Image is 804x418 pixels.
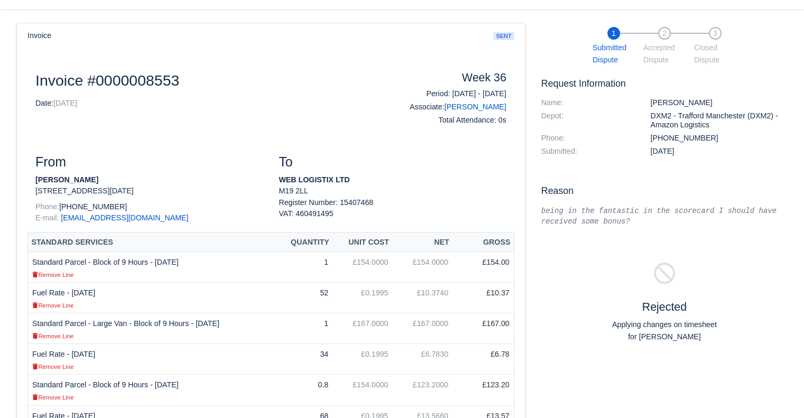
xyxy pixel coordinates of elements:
[35,154,263,170] h3: From
[279,175,349,184] strong: WEB LOGISTIX LTD
[541,301,788,314] h4: Rejected
[32,270,73,278] a: Remove Line
[643,42,686,66] span: Accepted Dispute
[28,344,275,375] td: Fuel Rate - [DATE]
[452,233,514,252] th: Gross
[541,185,788,197] h5: Reason
[533,98,643,107] dt: Name:
[392,233,452,252] th: Net
[533,112,643,129] dt: Depot:
[279,185,506,197] p: M19 2LL
[61,213,188,222] a: [EMAIL_ADDRESS][DOMAIN_NAME]
[275,252,332,282] td: 1
[53,99,77,107] span: [DATE]
[275,344,332,375] td: 34
[332,233,392,252] th: Unit Cost
[452,313,514,344] td: £167.00
[452,282,514,313] td: £10.37
[332,313,392,344] td: £167.0000
[593,42,635,66] span: Submitted Dispute
[400,116,506,125] h6: Total Attendance: 0s
[32,331,73,340] a: Remove Line
[392,252,452,282] td: £154.0000
[28,375,275,405] td: Standard Parcel - Block of 9 Hours - [DATE]
[332,344,392,375] td: £0.1995
[541,252,788,343] div: Rejected
[332,282,392,313] td: £0.1995
[279,154,506,170] h3: To
[445,103,506,111] a: [PERSON_NAME]
[32,302,73,309] small: Remove Line
[533,134,643,143] dt: Phone:
[533,147,643,156] dt: Submitted:
[642,112,796,129] dd: DXM2 - Trafford Manchester (DXM2) - Amazon Logistics
[32,364,73,370] small: Remove Line
[392,282,452,313] td: £10.3740
[32,301,73,309] a: Remove Line
[35,175,98,184] strong: [PERSON_NAME]
[271,197,514,220] div: Register Number: 15407468
[35,213,59,222] span: E-mail:
[694,42,736,66] span: Closed Dispute
[275,313,332,344] td: 1
[275,233,332,252] th: Quantity
[35,98,384,109] p: Date:
[275,375,332,405] td: 0.8
[28,252,275,282] td: Standard Parcel - Block of 9 Hours - [DATE]
[400,103,506,112] h6: Associate:
[400,71,506,85] h4: Week 36
[392,313,452,344] td: £167.0000
[28,233,275,252] th: Standard Services
[541,78,788,89] h5: Request Information
[28,313,275,344] td: Standard Parcel - Large Van - Block of 9 Hours - [DATE]
[642,98,796,107] dd: [PERSON_NAME]
[658,27,671,40] span: 2
[32,393,73,401] a: Remove Line
[400,89,506,98] h6: Period: [DATE] - [DATE]
[35,202,59,211] span: Phone:
[650,147,674,155] span: 2 days ago
[32,272,73,278] small: Remove Line
[35,201,263,212] p: [PHONE_NUMBER]
[607,27,620,40] span: 1
[392,375,452,405] td: £123.2000
[493,32,514,40] span: sent
[709,27,722,40] span: 3
[452,375,514,405] td: £123.20
[32,394,73,401] small: Remove Line
[35,185,263,197] p: [STREET_ADDRESS][DATE]
[32,362,73,370] a: Remove Line
[452,252,514,282] td: £154.00
[275,282,332,313] td: 52
[332,375,392,405] td: £154.0000
[751,367,804,418] iframe: Chat Widget
[27,31,51,40] h6: Invoice
[642,134,796,143] dd: [PHONE_NUMBER]
[279,208,506,219] div: VAT: 460491495
[392,344,452,375] td: £6.7830
[35,71,384,89] h2: Invoice #0000008553
[332,252,392,282] td: £154.0000
[541,319,788,343] p: Applying changes on timesheet for [PERSON_NAME]
[541,206,788,227] div: being in the fantastic in the scorecard I should have received some bonus?
[452,344,514,375] td: £6.78
[28,282,275,313] td: Fuel Rate - [DATE]
[32,333,73,339] small: Remove Line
